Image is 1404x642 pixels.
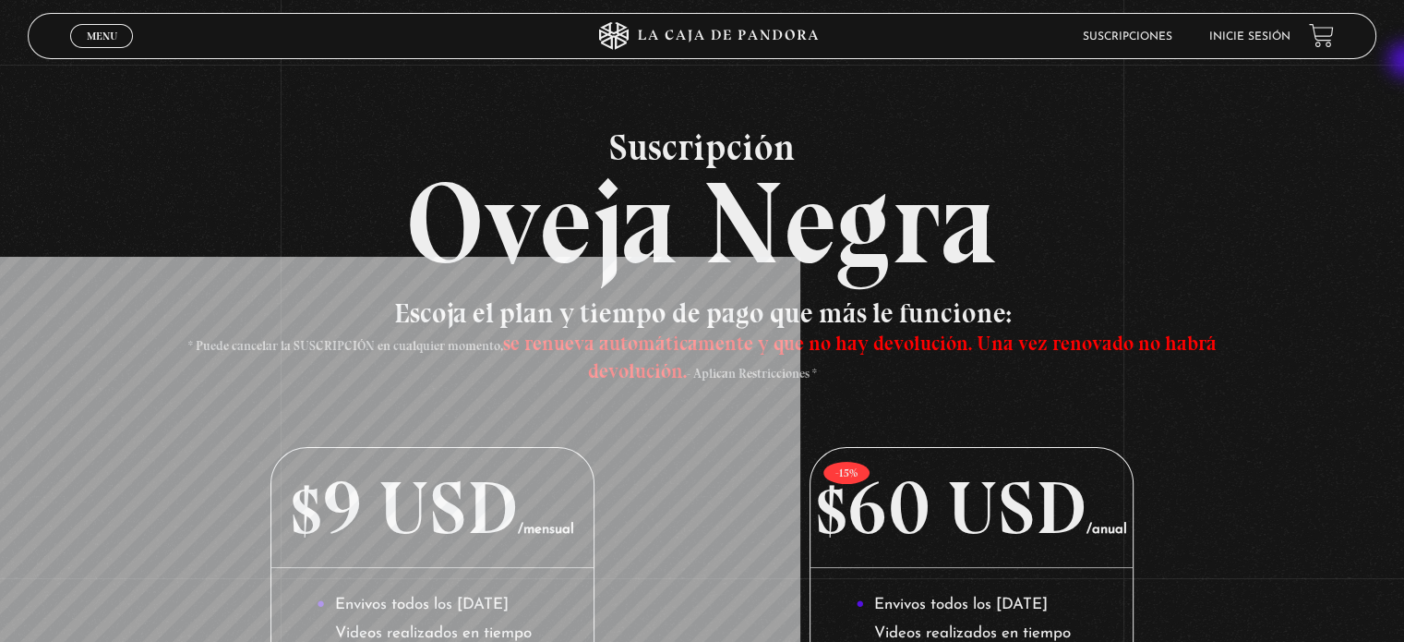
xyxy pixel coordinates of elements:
[162,299,1241,382] h3: Escoja el plan y tiempo de pago que más le funcione:
[187,338,1216,382] span: * Puede cancelar la SUSCRIPCIÓN en cualquier momento, - Aplican Restricciones *
[518,523,574,537] span: /mensual
[271,448,593,568] p: $9 USD
[80,46,124,59] span: Cerrar
[28,128,1375,165] span: Suscripción
[1086,523,1127,537] span: /anual
[810,448,1132,568] p: $60 USD
[87,30,117,42] span: Menu
[1083,31,1172,42] a: Suscripciones
[1209,31,1290,42] a: Inicie sesión
[502,331,1216,383] span: se renueva automáticamente y que no hay devolución. Una vez renovado no habrá devolución.
[1309,23,1334,48] a: View your shopping cart
[28,128,1375,281] h2: Oveja Negra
